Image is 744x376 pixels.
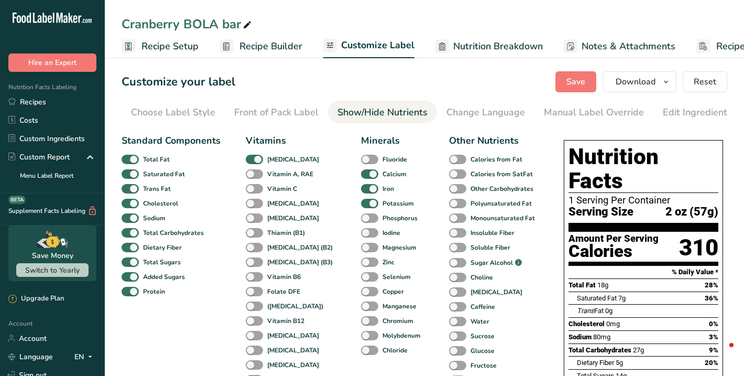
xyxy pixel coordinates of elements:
b: Zinc [382,257,395,267]
b: Magnesium [382,243,417,252]
b: Vitamin A, RAE [267,169,313,179]
b: Cholesterol [143,199,178,208]
b: Calcium [382,169,407,179]
b: Dietary Fiber [143,243,182,252]
b: Fluoride [382,155,407,164]
b: Iodine [382,228,400,238]
b: Sucrose [471,331,495,341]
a: Customize Label [323,34,414,59]
div: Minerals [361,134,424,148]
div: Other Nutrients [449,134,538,148]
b: Polyunsaturated Fat [471,199,532,208]
b: Trans Fat [143,184,171,194]
button: Save [555,71,596,92]
iframe: Intercom live chat [708,340,734,366]
b: Added Sugars [143,272,185,282]
h1: Nutrition Facts [568,145,718,193]
b: Sodium [143,213,166,223]
span: 20% [705,359,718,367]
b: Total Fat [143,155,170,164]
span: Total Carbohydrates [568,346,631,354]
b: Other Carbohydrates [471,184,533,194]
div: Change Language [446,105,525,120]
div: 310 [679,234,718,262]
h1: Customize your label [122,73,235,91]
b: [MEDICAL_DATA] [267,331,319,340]
button: Hire an Expert [8,53,96,72]
span: Nutrition Breakdown [453,39,543,53]
span: 3% [709,333,718,341]
div: Choose Label Style [131,105,215,120]
div: Save Money [32,250,73,261]
b: Protein [143,287,165,296]
span: Reset [694,76,716,88]
section: % Daily Value * [568,266,718,278]
b: Soluble Fiber [471,243,510,252]
b: Chloride [382,346,408,355]
b: [MEDICAL_DATA] [471,287,522,297]
span: Cholesterol [568,320,605,328]
b: Choline [471,273,493,282]
span: Dietary Fiber [577,359,614,367]
span: 0g [605,307,612,315]
a: Recipe Setup [122,35,199,58]
b: Calories from Fat [471,155,522,164]
div: Manual Label Override [544,105,644,120]
b: Sugar Alcohol [471,258,513,267]
b: Total Sugars [143,257,181,267]
span: Save [566,76,585,88]
b: Calories from SatFat [471,169,533,179]
b: Iron [382,184,394,194]
div: Standard Components [122,134,221,148]
div: Show/Hide Nutrients [337,105,428,120]
a: Nutrition Breakdown [435,35,543,58]
span: Fat [577,307,604,315]
b: Fructose [471,361,497,370]
b: Saturated Fat [143,169,185,179]
div: Amount Per Serving [568,234,659,244]
b: Glucose [471,346,495,356]
span: Recipe Builder [239,39,302,53]
b: ([MEDICAL_DATA]) [267,302,323,311]
b: Folate DFE [267,287,300,296]
b: Chromium [382,316,413,326]
button: Download [603,71,676,92]
b: Manganese [382,302,417,311]
b: Potassium [382,199,414,208]
b: Vitamin C [267,184,297,194]
b: Insoluble Fiber [471,228,515,238]
div: EN [74,350,96,363]
a: Language [8,348,53,366]
b: Selenium [382,272,411,282]
b: [MEDICAL_DATA] [267,360,319,370]
span: Download [616,76,655,88]
span: 28% [705,281,718,289]
b: [MEDICAL_DATA] [267,199,319,208]
a: Recipe Builder [220,35,302,58]
span: Sodium [568,333,592,341]
span: 7g [618,294,626,302]
b: Thiamin (B1) [267,228,305,238]
button: Switch to Yearly [16,263,89,277]
div: 1 Serving Per Container [568,195,718,206]
b: Monounsaturated Fat [471,213,535,223]
b: [MEDICAL_DATA] [267,346,319,355]
span: 5g [616,359,623,367]
span: Serving Size [568,206,633,219]
span: Total Fat [568,281,596,289]
b: Molybdenum [382,331,421,340]
span: Switch to Yearly [25,265,80,275]
div: Front of Pack Label [234,105,319,120]
span: Notes & Attachments [582,39,675,53]
div: Upgrade Plan [8,294,64,304]
span: 27g [633,346,644,354]
b: Vitamin B12 [267,316,304,326]
b: Copper [382,287,404,296]
div: Calories [568,244,659,259]
b: [MEDICAL_DATA] [267,213,319,223]
b: Phosphorus [382,213,418,223]
span: Saturated Fat [577,294,617,302]
i: Trans [577,307,594,315]
button: Reset [683,71,727,92]
span: Recipe Setup [141,39,199,53]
